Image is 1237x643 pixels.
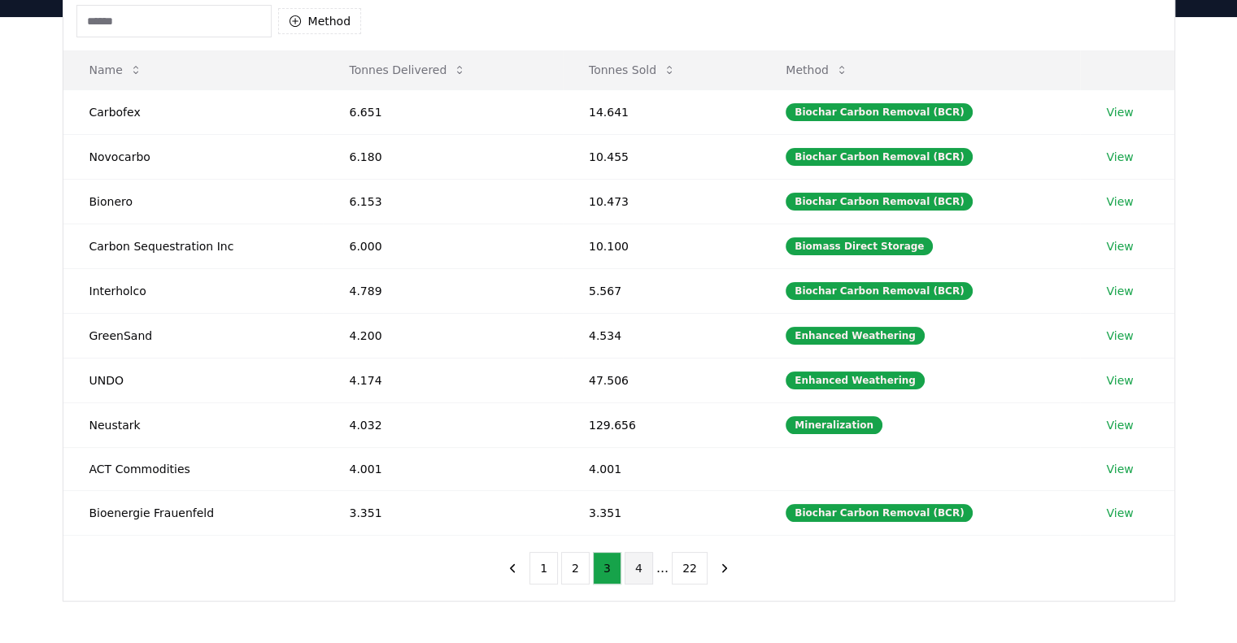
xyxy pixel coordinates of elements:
[576,54,689,86] button: Tonnes Sold
[773,54,861,86] button: Method
[323,402,562,447] td: 4.032
[786,371,925,389] div: Enhanced Weathering
[63,89,324,134] td: Carbofex
[1106,505,1133,521] a: View
[786,193,973,211] div: Biochar Carbon Removal (BCR)
[786,103,973,121] div: Biochar Carbon Removal (BCR)
[323,89,562,134] td: 6.651
[323,224,562,268] td: 6.000
[323,313,562,358] td: 4.200
[76,54,155,86] button: Name
[563,313,760,358] td: 4.534
[1106,461,1133,477] a: View
[63,179,324,224] td: Bionero
[786,416,882,434] div: Mineralization
[63,402,324,447] td: Neustark
[323,490,562,535] td: 3.351
[563,89,760,134] td: 14.641
[1106,104,1133,120] a: View
[63,268,324,313] td: Interholco
[711,552,738,584] button: next page
[561,552,590,584] button: 2
[593,552,621,584] button: 3
[323,447,562,490] td: 4.001
[786,504,973,522] div: Biochar Carbon Removal (BCR)
[563,179,760,224] td: 10.473
[63,358,324,402] td: UNDO
[63,224,324,268] td: Carbon Sequestration Inc
[63,447,324,490] td: ACT Commodities
[563,358,760,402] td: 47.506
[563,268,760,313] td: 5.567
[786,282,973,300] div: Biochar Carbon Removal (BCR)
[278,8,362,34] button: Method
[336,54,479,86] button: Tonnes Delivered
[786,327,925,345] div: Enhanced Weathering
[656,558,669,578] li: ...
[563,490,760,535] td: 3.351
[323,268,562,313] td: 4.789
[563,224,760,268] td: 10.100
[563,447,760,490] td: 4.001
[563,402,760,447] td: 129.656
[672,552,708,584] button: 22
[323,179,562,224] td: 6.153
[625,552,653,584] button: 4
[323,134,562,179] td: 6.180
[1106,417,1133,433] a: View
[499,552,526,584] button: previous page
[1106,372,1133,389] a: View
[563,134,760,179] td: 10.455
[1106,193,1133,210] a: View
[63,134,324,179] td: Novocarbo
[63,490,324,535] td: Bioenergie Frauenfeld
[63,313,324,358] td: GreenSand
[786,237,933,255] div: Biomass Direct Storage
[1106,328,1133,344] a: View
[529,552,558,584] button: 1
[1106,283,1133,299] a: View
[1106,149,1133,165] a: View
[786,148,973,166] div: Biochar Carbon Removal (BCR)
[323,358,562,402] td: 4.174
[1106,238,1133,254] a: View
